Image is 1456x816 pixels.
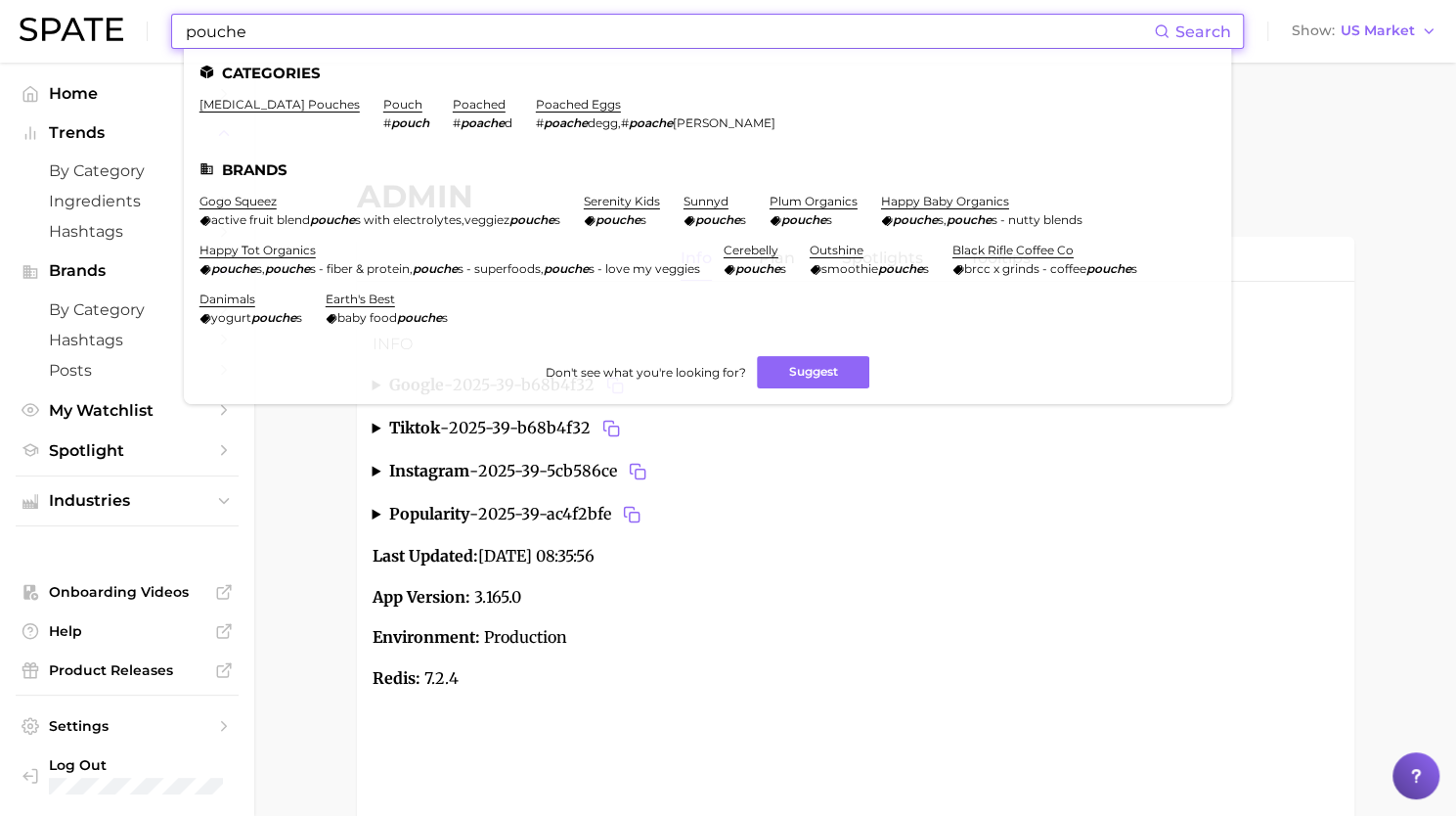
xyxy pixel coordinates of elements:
strong: Redis: [373,668,420,688]
a: pouch [383,97,422,112]
button: Industries [16,486,239,516]
em: pouche [781,212,826,227]
span: [PERSON_NAME] [673,115,775,130]
a: Ingredients [16,186,239,216]
span: baby food [337,310,397,325]
span: # [536,115,544,130]
a: Log out. Currently logged in with e-mail marwat@spate.nyc. [16,750,239,800]
span: Settings [49,717,205,735]
span: 2025-39-ac4f2bfe [477,501,645,528]
span: s [640,212,646,227]
a: happy baby organics [881,194,1009,208]
p: 3.165.0 [373,585,1339,611]
summary: tiktok-2025-39-b68b4f32Copy 2025-39-b68b4f32 to clipboard [373,415,1339,442]
strong: Environment: [373,627,480,647]
strong: App Version: [373,587,470,607]
em: pouche [1086,261,1131,276]
span: US Market [1341,25,1415,36]
button: Copy 2025-39-5cb586ce to clipboard [624,458,651,485]
a: poached eggs [536,97,621,112]
em: poache [544,115,588,130]
em: pouche [596,212,640,227]
em: pouche [251,310,296,325]
strong: Last Updated: [373,546,478,566]
summary: popularity-2025-39-ac4f2bfeCopy 2025-39-ac4f2bfe to clipboard [373,501,1339,528]
span: Log Out [49,756,223,774]
span: s - love my veggies [589,261,700,276]
li: Brands [199,161,1215,178]
span: My Watchlist [49,401,205,420]
div: , [881,212,1082,227]
span: s [1131,261,1137,276]
span: Industries [49,492,205,510]
a: Posts [16,355,239,385]
span: s - nutty blends [992,212,1082,227]
span: # [453,115,461,130]
span: Don't see what you're looking for? [545,365,745,380]
span: s - superfoods [458,261,541,276]
span: Hashtags [49,222,205,241]
span: Hashtags [49,331,205,349]
a: danimals [199,292,255,306]
span: Home [49,84,205,103]
strong: popularity [388,504,468,523]
em: pouche [893,212,938,227]
a: happy tot organics [199,243,316,257]
a: cerebelly [724,243,778,257]
a: black rifle coffee co [952,243,1074,257]
a: Product Releases [16,656,239,685]
span: Ingredients [49,192,205,210]
div: , [536,115,775,130]
span: s [923,261,929,276]
span: Posts [49,361,205,380]
a: serenity kids [584,194,660,208]
em: pouche [735,261,780,276]
div: , [199,212,560,227]
a: by Category [16,295,239,325]
em: pouche [310,212,355,227]
a: Help [16,616,239,646]
li: Categories [199,65,1215,81]
a: Spotlight [16,435,239,466]
span: - [468,504,477,523]
p: 7.2.4 [373,666,1339,692]
a: Settings [16,711,239,741]
em: pouche [413,261,458,276]
input: Search here for a brand, industry, or ingredient [184,15,1154,48]
span: Help [49,622,205,640]
a: by Category [16,156,239,186]
span: s [554,212,560,227]
a: My Watchlist [16,395,239,426]
a: [MEDICAL_DATA] pouches [199,97,360,112]
span: yogurt [211,310,251,325]
span: degg [588,115,618,130]
a: Hashtags [16,325,239,355]
em: pouche [878,261,923,276]
em: poache [629,115,673,130]
span: s [740,212,746,227]
p: Production [373,625,1339,651]
span: Trends [49,124,205,142]
a: outshine [810,243,863,257]
span: s [938,212,944,227]
span: s [826,212,832,227]
a: Hashtags [16,216,239,247]
a: poached [453,97,506,112]
span: by Category [49,300,205,319]
span: Onboarding Videos [49,583,205,601]
span: brcc x grinds - coffee [964,261,1086,276]
em: pouche [397,310,442,325]
p: [DATE] 08:35:56 [373,544,1339,569]
span: veggiez [464,212,509,227]
span: s [296,310,302,325]
em: pouche [947,212,992,227]
span: - [468,461,477,480]
button: ShowUS Market [1287,19,1441,44]
span: Product Releases [49,661,205,679]
span: s with electrolytes [355,212,462,227]
a: gogo squeez [199,194,277,208]
em: pouche [265,261,310,276]
button: Copy 2025-39-b68b4f32 to clipboard [597,415,625,442]
a: plum organics [770,194,858,208]
button: Trends [16,118,239,148]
